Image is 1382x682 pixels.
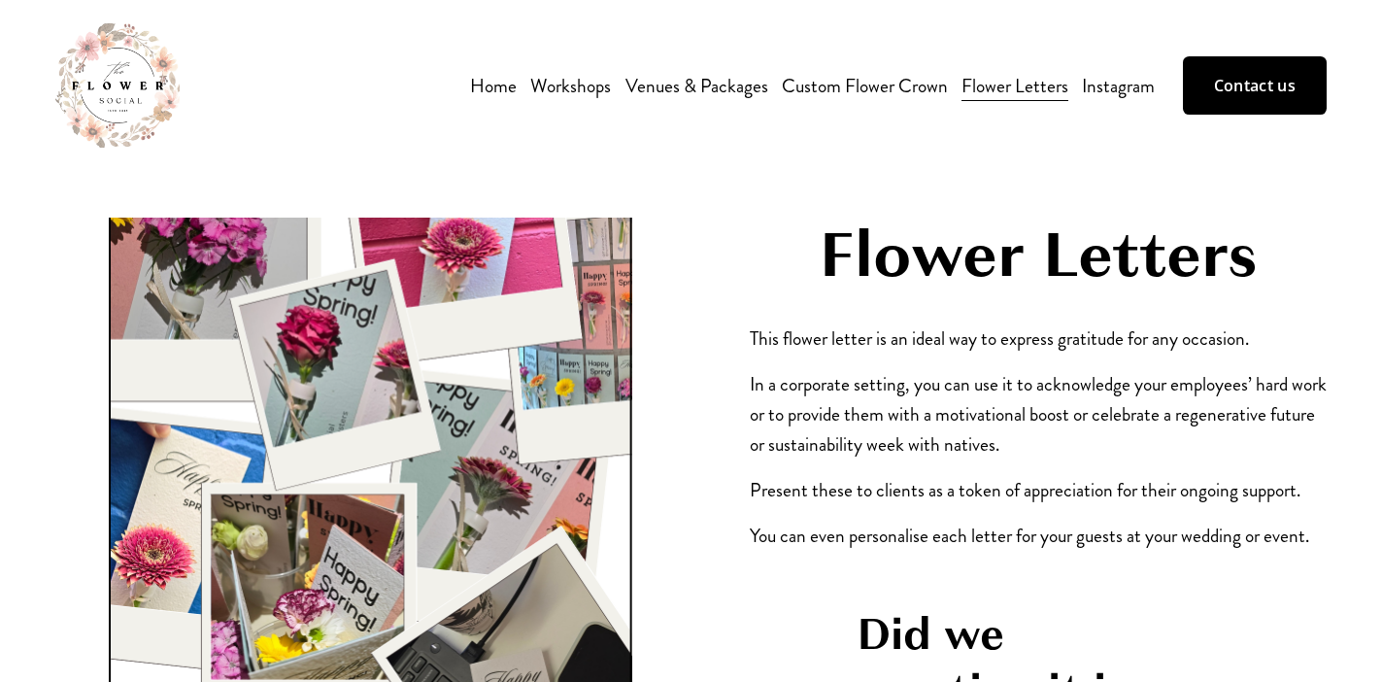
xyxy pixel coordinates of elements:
a: Contact us [1183,56,1327,115]
a: Instagram [1082,69,1155,103]
p: Present these to clients as a token of appreciation for their ongoing support. [750,475,1327,505]
img: The Flower Social [55,23,180,148]
a: Home [470,69,517,103]
h1: Flower Letters [750,218,1327,292]
a: Venues & Packages [625,69,768,103]
p: In a corporate setting, you can use it to acknowledge your employees’ hard work or to provide the... [750,369,1327,460]
p: This flower letter is an ideal way to express gratitude for any occasion. [750,324,1327,354]
a: Flower Letters [961,69,1068,103]
p: You can even personalise each letter for your guests at your wedding or event. [750,521,1327,551]
span: Workshops [530,71,611,101]
a: Custom Flower Crown [782,69,948,103]
a: folder dropdown [530,69,611,103]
